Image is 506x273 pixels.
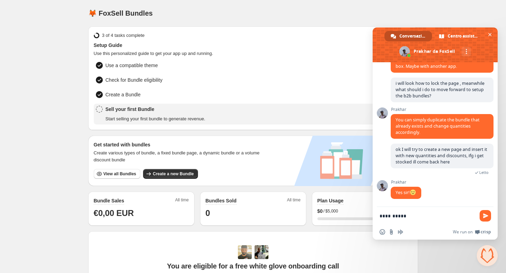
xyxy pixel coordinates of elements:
div: / [317,208,413,215]
button: Create a new Bundle [143,169,198,179]
span: Prakhar [391,107,493,112]
span: Letto [479,170,489,175]
a: We run onCrisp [453,229,491,235]
span: Use a compatible theme [106,62,158,69]
h1: 🦊 FoxSell Bundles [88,9,153,17]
span: We run on [453,229,473,235]
span: Invia un file [389,229,394,235]
span: You can't lock it with a password out of the box. Maybe with another app. [396,57,484,69]
span: Registra un messaggio audio [398,229,403,235]
span: View all Bundles [103,171,136,177]
span: Setup Guide [94,42,413,49]
span: Sell your first Bundle [106,106,206,113]
span: Inviare [480,210,491,222]
span: All time [175,197,189,205]
div: Conversazione [384,31,432,41]
span: Chiudere la chat [486,31,493,38]
div: Chiudere la chat [477,245,498,266]
span: Crisp [481,229,491,235]
span: Check for Bundle eligibility [106,77,163,83]
span: Use this personalized guide to get your app up and running. [94,50,413,57]
button: View all Bundles [94,169,140,179]
h1: €0,00 EUR [94,208,189,219]
span: Centro assistenza [448,31,479,41]
h1: 0 [206,208,301,219]
h3: Get started with bundles [94,141,266,148]
span: Yes sir! [396,190,416,195]
span: $ 0 [317,208,323,215]
div: Centro assistenza [433,31,486,41]
img: Adi [238,245,252,259]
img: Prakhar [255,245,268,259]
span: $5,000 [325,208,338,214]
span: Create various types of bundle, a fixed bundle page, a dynamic bundle or a volume discount bundle [94,150,266,163]
span: i will look how to lock the page , meanwhile what should i do to move forward to setup the b2b bu... [396,80,484,99]
span: 3 of 4 tasks complete [102,32,145,39]
span: You can simply duplicate the bundle that already exists and change quantities accordingly. [396,117,480,135]
span: ok I will try to create a new page and insert it with new quantities and discounts, ifg i get sto... [396,146,487,165]
div: Altri canali [462,47,471,56]
h2: Bundles Sold [206,197,237,204]
span: Inserisci una emoji [380,229,385,235]
span: You are eligible for a free white glove onboarding call [167,262,339,270]
span: Create a Bundle [106,91,141,98]
span: Conversazione [399,31,425,41]
span: All time [287,197,300,205]
span: Prakhar [391,180,421,185]
h2: Bundle Sales [94,197,124,204]
h2: Plan Usage [317,197,343,204]
span: Start selling your first bundle to generate revenue. [106,115,206,122]
textarea: Scrivi il tuo messaggio... [380,213,475,219]
span: Create a new Bundle [153,171,194,177]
